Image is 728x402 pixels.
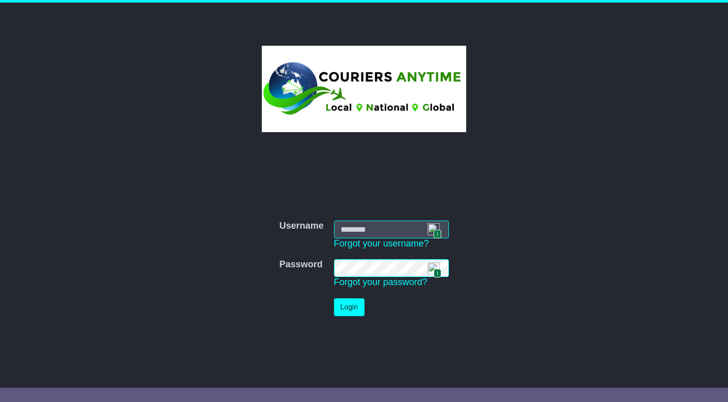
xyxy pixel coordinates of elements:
[334,277,428,287] a: Forgot your password?
[428,223,440,235] img: npw-badge-icon.svg
[262,46,466,132] img: Couriers Anytime Pty Ltd
[428,262,440,274] img: npw-badge-icon.svg
[434,230,441,238] span: 1
[279,221,323,232] label: Username
[334,298,365,316] button: Login
[434,269,441,277] span: 1
[279,259,322,270] label: Password
[334,238,429,249] a: Forgot your username?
